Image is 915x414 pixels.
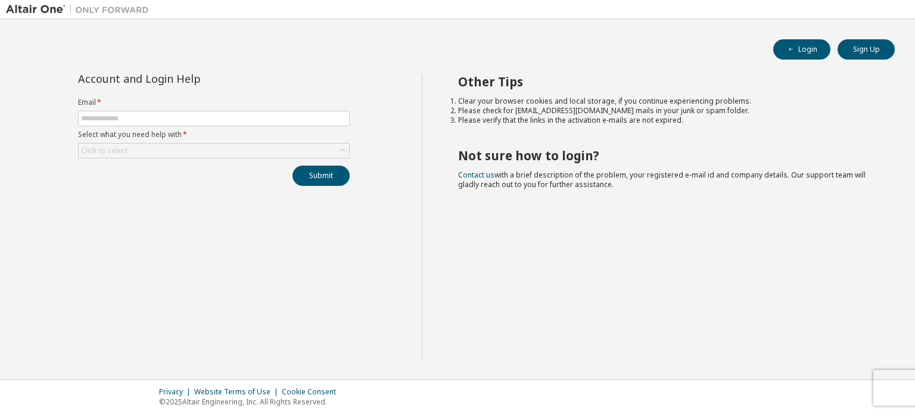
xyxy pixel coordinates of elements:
div: Website Terms of Use [194,387,282,397]
label: Email [78,98,350,107]
li: Clear your browser cookies and local storage, if you continue experiencing problems. [458,97,874,106]
li: Please verify that the links in the activation e-mails are not expired. [458,116,874,125]
button: Login [773,39,830,60]
h2: Other Tips [458,74,874,89]
div: Privacy [159,387,194,397]
div: Cookie Consent [282,387,343,397]
div: Click to select [79,144,349,158]
button: Sign Up [838,39,895,60]
button: Submit [292,166,350,186]
p: © 2025 Altair Engineering, Inc. All Rights Reserved. [159,397,343,407]
div: Account and Login Help [78,74,295,83]
div: Click to select [81,146,127,155]
h2: Not sure how to login? [458,148,874,163]
img: Altair One [6,4,155,15]
span: with a brief description of the problem, your registered e-mail id and company details. Our suppo... [458,170,866,189]
a: Contact us [458,170,494,180]
label: Select what you need help with [78,130,350,139]
li: Please check for [EMAIL_ADDRESS][DOMAIN_NAME] mails in your junk or spam folder. [458,106,874,116]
